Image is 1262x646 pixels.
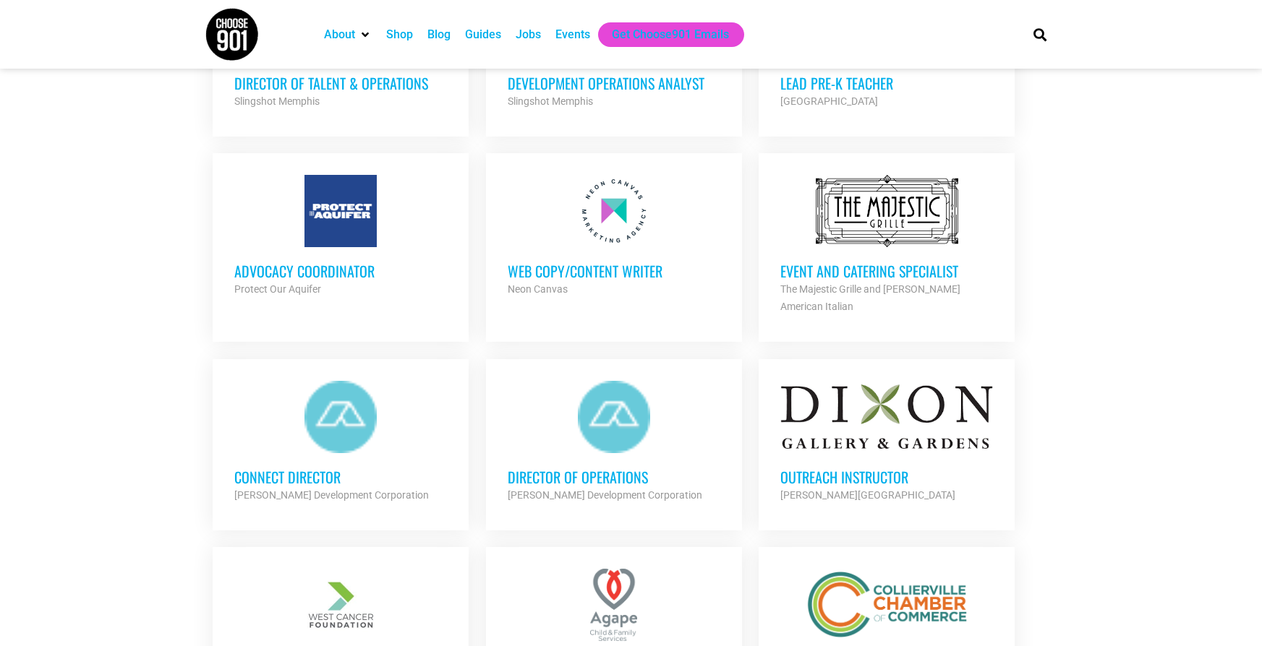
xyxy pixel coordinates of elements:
h3: Director of Talent & Operations [234,74,447,92]
a: Get Choose901 Emails [613,26,730,43]
h3: Event and Catering Specialist [780,262,993,280]
a: Advocacy Coordinator Protect Our Aquifer [213,153,469,319]
a: About [325,26,356,43]
strong: [PERSON_NAME][GEOGRAPHIC_DATA] [780,489,955,501]
strong: [PERSON_NAME] Development Corporation [234,489,429,501]
a: Guides [466,26,502,43]
strong: Protect Our Aquifer [234,283,321,295]
a: Event and Catering Specialist The Majestic Grille and [PERSON_NAME] American Italian [759,153,1015,337]
strong: Slingshot Memphis [234,95,320,107]
a: Connect Director [PERSON_NAME] Development Corporation [213,359,469,525]
nav: Main nav [317,22,1009,47]
a: Director of Operations [PERSON_NAME] Development Corporation [486,359,742,525]
a: Outreach Instructor [PERSON_NAME][GEOGRAPHIC_DATA] [759,359,1015,525]
h3: Advocacy Coordinator [234,262,447,280]
strong: Slingshot Memphis [508,95,593,107]
h3: Outreach Instructor [780,468,993,486]
a: Jobs [516,26,542,43]
a: Shop [387,26,414,43]
a: Events [556,26,591,43]
h3: Development Operations Analyst [508,74,720,92]
strong: Neon Canvas [508,283,568,295]
h3: Connect Director [234,468,447,486]
div: About [317,22,380,47]
h3: Lead Pre-K Teacher [780,74,993,92]
strong: The Majestic Grille and [PERSON_NAME] American Italian [780,283,960,312]
a: Web Copy/Content Writer Neon Canvas [486,153,742,319]
h3: Director of Operations [508,468,720,486]
h3: Web Copy/Content Writer [508,262,720,280]
a: Blog [428,26,451,43]
strong: [GEOGRAPHIC_DATA] [780,95,878,107]
strong: [PERSON_NAME] Development Corporation [508,489,702,501]
div: Search [1028,22,1052,46]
